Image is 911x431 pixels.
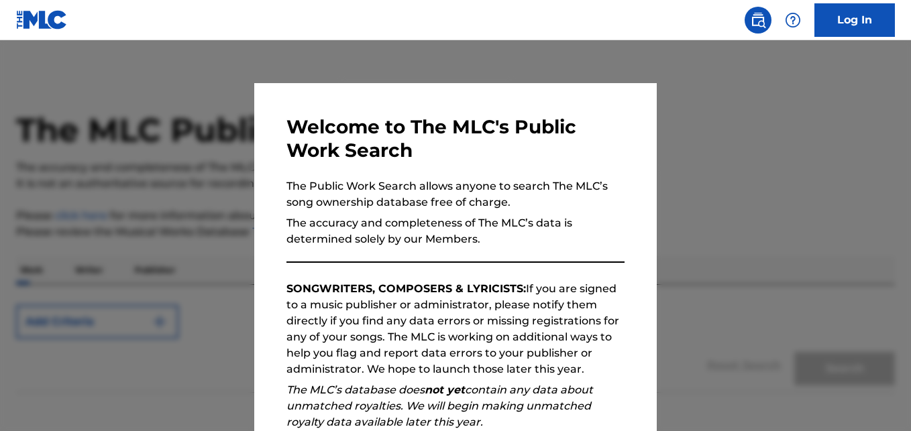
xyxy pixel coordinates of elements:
a: Log In [814,3,895,37]
div: Help [780,7,806,34]
img: MLC Logo [16,10,68,29]
a: Public Search [745,7,771,34]
img: help [785,12,801,28]
p: If you are signed to a music publisher or administrator, please notify them directly if you find ... [286,281,625,377]
strong: not yet [425,383,465,396]
strong: SONGWRITERS, COMPOSERS & LYRICISTS: [286,282,526,295]
em: The MLC’s database does contain any data about unmatched royalties. We will begin making unmatche... [286,383,593,428]
h3: Welcome to The MLC's Public Work Search [286,115,625,162]
p: The accuracy and completeness of The MLC’s data is determined solely by our Members. [286,215,625,247]
p: The Public Work Search allows anyone to search The MLC’s song ownership database free of charge. [286,178,625,210]
img: search [750,12,766,28]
